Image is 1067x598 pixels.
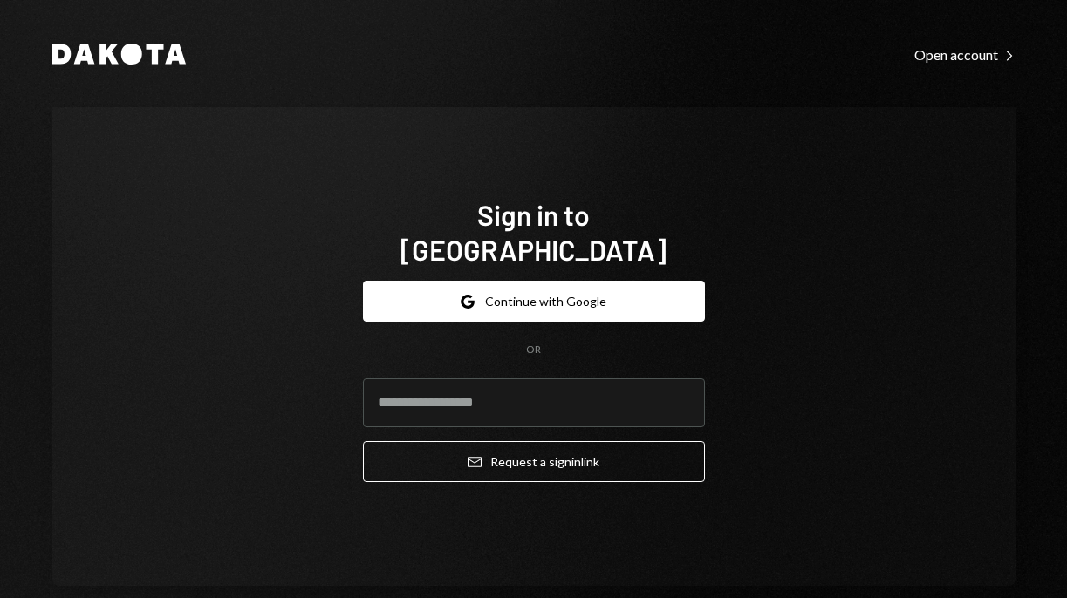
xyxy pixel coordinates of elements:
a: Open account [914,44,1016,64]
button: Request a signinlink [363,441,705,482]
button: Continue with Google [363,281,705,322]
div: Open account [914,46,1016,64]
div: OR [526,343,541,357]
h1: Sign in to [GEOGRAPHIC_DATA] [363,197,705,267]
